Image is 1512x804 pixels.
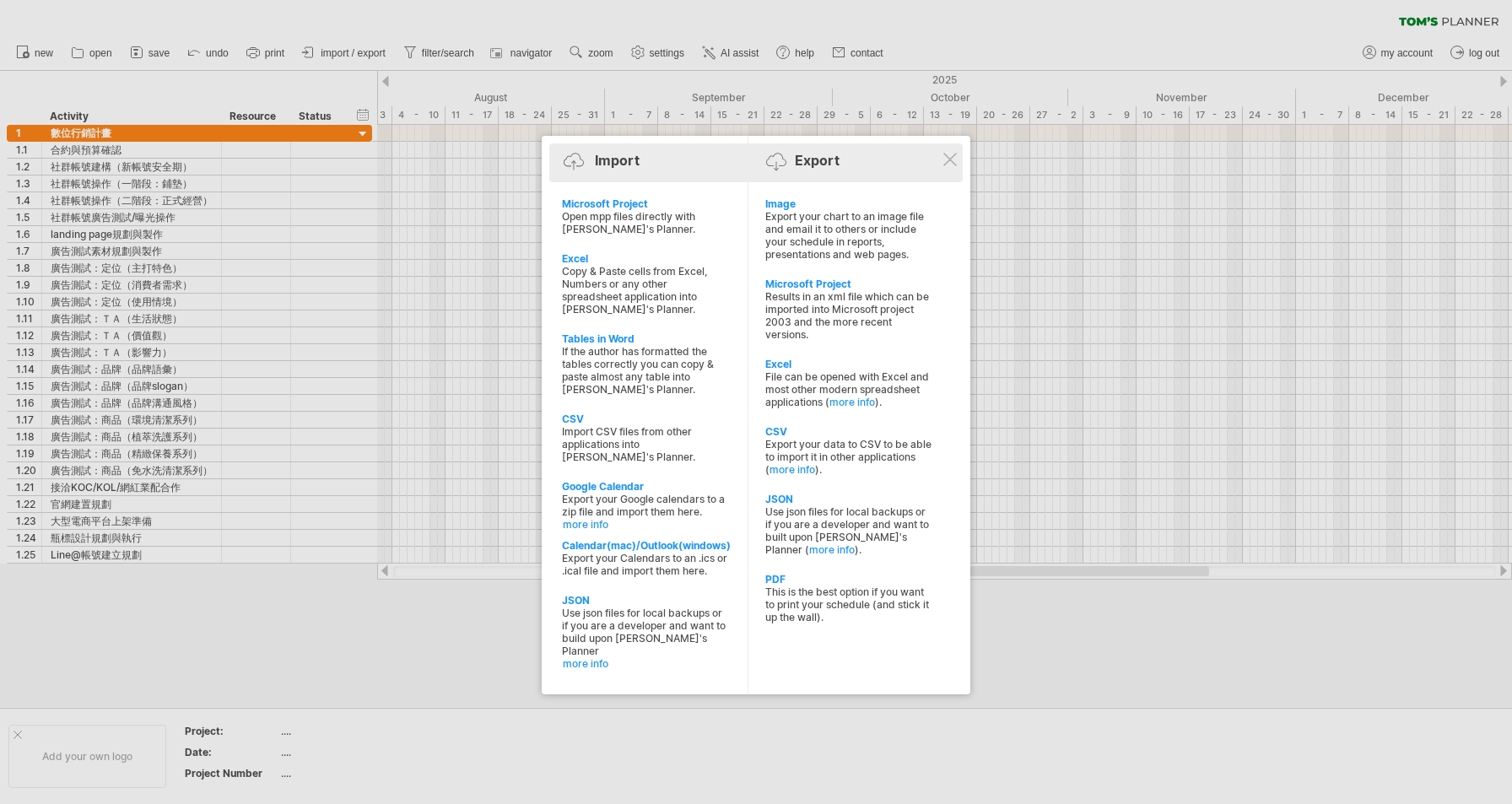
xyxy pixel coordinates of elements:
[829,396,875,408] a: more info
[795,152,840,169] div: Export
[562,345,729,396] div: If the author has formatted the tables correctly you can copy & paste almost any table into [PERS...
[765,210,932,261] div: Export your chart to an image file and email it to others or include your schedule in reports, pr...
[769,463,815,476] a: more info
[562,252,729,265] div: Excel
[809,543,855,556] a: more info
[595,152,640,169] div: Import
[765,197,932,210] div: Image
[765,493,932,505] div: JSON
[562,332,729,345] div: Tables in Word
[765,358,932,370] div: Excel
[765,438,932,476] div: Export your data to CSV to be able to import it in other applications ( ).
[765,290,932,341] div: Results in an xml file which can be imported into Microsoft project 2003 and the more recent vers...
[562,265,729,316] div: Copy & Paste cells from Excel, Numbers or any other spreadsheet application into [PERSON_NAME]'s ...
[765,573,932,585] div: PDF
[563,657,730,670] a: more info
[765,278,932,290] div: Microsoft Project
[765,370,932,408] div: File can be opened with Excel and most other modern spreadsheet applications ( ).
[765,425,932,438] div: CSV
[765,585,932,623] div: This is the best option if you want to print your schedule (and stick it up the wall).
[765,505,932,556] div: Use json files for local backups or if you are a developer and want to built upon [PERSON_NAME]'s...
[563,518,730,531] a: more info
